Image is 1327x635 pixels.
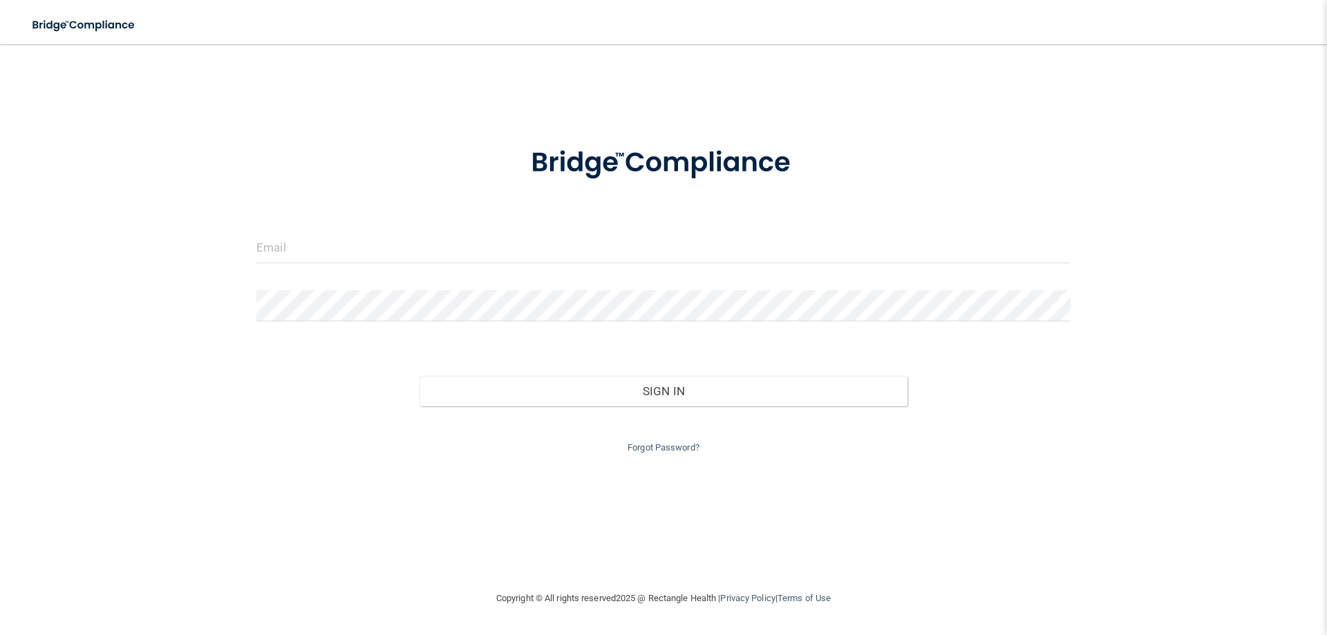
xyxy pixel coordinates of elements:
[720,593,775,603] a: Privacy Policy
[778,593,831,603] a: Terms of Use
[256,232,1071,263] input: Email
[502,127,825,199] img: bridge_compliance_login_screen.278c3ca4.svg
[420,376,908,406] button: Sign In
[21,11,148,39] img: bridge_compliance_login_screen.278c3ca4.svg
[628,442,699,453] a: Forgot Password?
[411,576,916,620] div: Copyright © All rights reserved 2025 @ Rectangle Health | |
